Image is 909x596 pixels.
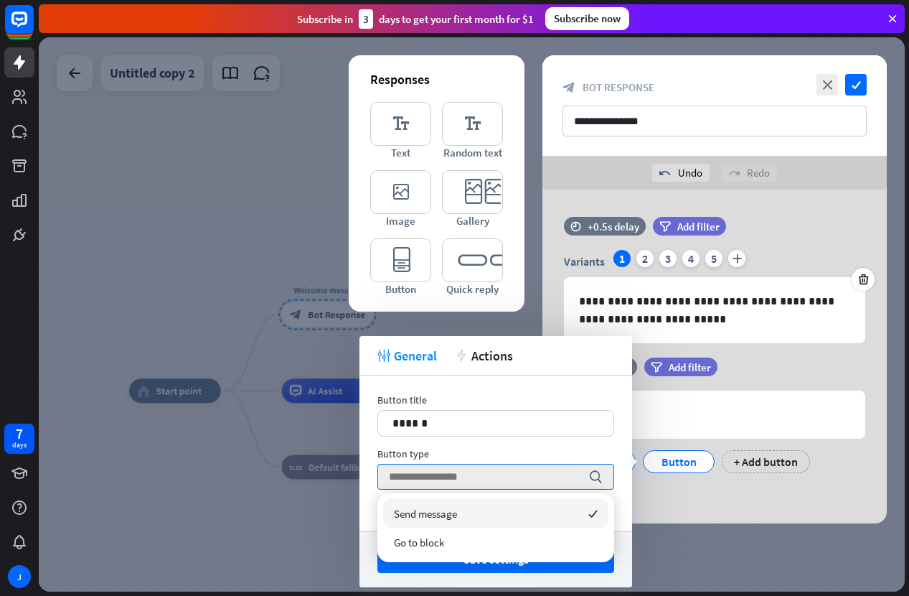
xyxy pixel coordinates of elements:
div: 4 [682,250,700,267]
i: redo [728,167,740,179]
i: close [816,74,838,96]
i: plus [728,250,745,267]
i: action [455,349,468,362]
span: Add filter [677,220,720,233]
span: Actions [471,348,513,364]
div: +0.5s delay [588,220,639,233]
div: + Add button [722,450,810,473]
i: check [845,74,867,96]
i: filter [651,362,662,373]
div: J [8,565,31,588]
span: Go to block [394,536,444,549]
div: Undo [652,164,710,182]
i: time [570,221,581,231]
span: Bot Response [583,80,654,94]
span: Send message [394,507,457,521]
button: Open LiveChat chat widget [11,6,55,49]
div: Button [655,451,702,472]
i: block_bot_response [562,81,575,94]
div: Button type [377,447,614,460]
div: Button title [377,394,614,406]
div: 2 [636,250,654,267]
div: 3 [359,9,373,29]
div: days [12,440,27,450]
div: Subscribe in days to get your first month for $1 [297,9,534,29]
i: filter [659,221,671,232]
i: search [588,470,603,484]
span: Variants [564,254,605,269]
div: Redo [721,164,777,182]
div: 7 [16,427,23,440]
span: Add filter [669,360,711,374]
div: Subscribe now [545,7,629,30]
button: Save settings [377,546,614,573]
span: General [394,348,437,364]
i: undo [659,167,671,179]
i: checked [588,509,598,518]
a: 7 days [4,424,34,454]
i: tweak [377,349,390,362]
div: 1 [613,250,631,267]
div: 3 [659,250,677,267]
div: 5 [705,250,722,267]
